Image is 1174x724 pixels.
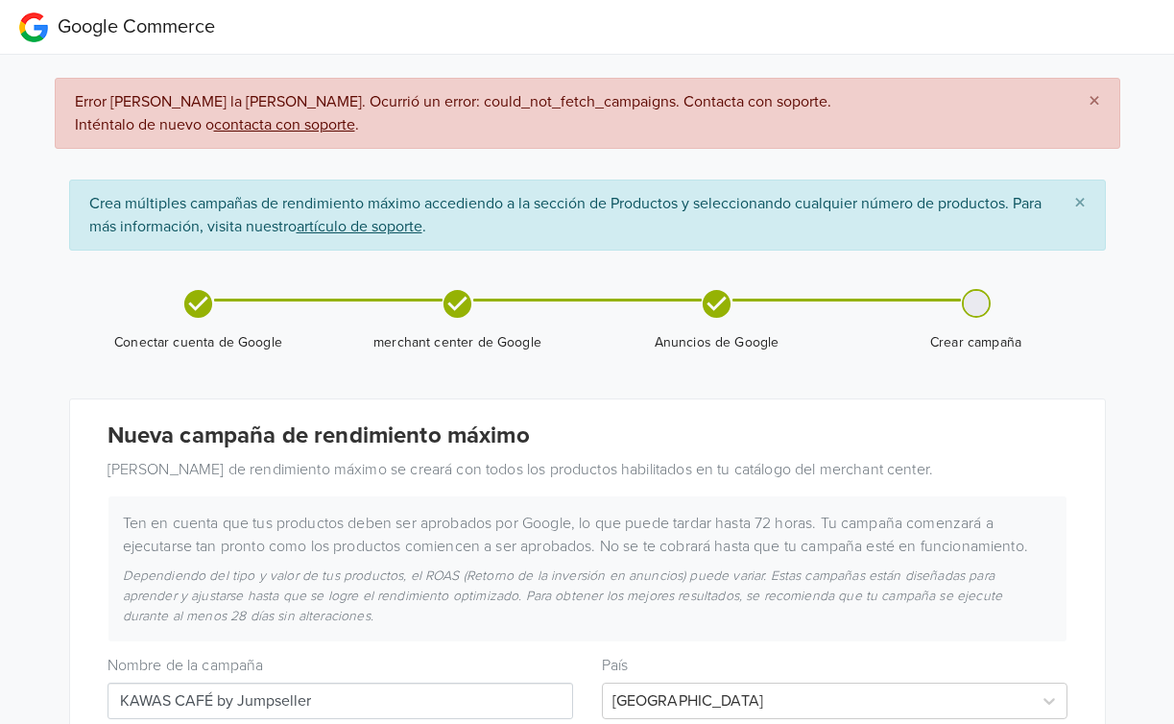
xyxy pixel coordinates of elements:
div: [PERSON_NAME] de rendimiento máximo se creará con todos los productos habilitados en tu catálogo ... [93,458,1082,481]
div: Crea múltiples campañas de rendimiento máximo accediendo a la sección de Productos y seleccionand... [69,180,1106,251]
span: Google Commerce [58,15,215,38]
h4: Nueva campaña de rendimiento máximo [108,422,1067,450]
u: artículo de soporte [297,217,422,236]
span: Conectar cuenta de Google [77,333,321,352]
div: Ten en cuenta que tus productos deben ser aprobados por Google, lo que puede tardar hasta 72 hora... [108,512,1066,558]
span: merchant center de Google [336,333,580,352]
span: Error [PERSON_NAME] la [PERSON_NAME]. Ocurrió un error: could_not_fetch_campaigns. Contacta con s... [75,92,1058,136]
button: Close [1055,181,1105,227]
h6: País [602,657,1067,675]
input: Campaign name [108,683,573,719]
h6: Nombre de la campaña [108,657,573,675]
button: Close [1069,79,1119,125]
span: Anuncios de Google [595,333,839,352]
a: contacta con soporte [214,115,355,134]
span: × [1089,87,1100,115]
span: × [1074,189,1086,217]
span: Crear campaña [854,333,1098,352]
div: Inténtalo de nuevo o . [75,113,1058,136]
div: Dependiendo del tipo y valor de tus productos, el ROAS (Retorno de la inversión en anuncios) pued... [108,566,1066,626]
